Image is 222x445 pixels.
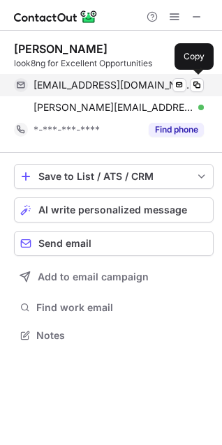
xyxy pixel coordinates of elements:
span: Find work email [36,301,208,314]
button: Notes [14,326,214,345]
span: Add to email campaign [38,271,149,282]
button: Reveal Button [149,123,204,137]
span: Send email [38,238,91,249]
button: save-profile-one-click [14,164,214,189]
span: [PERSON_NAME][EMAIL_ADDRESS][DOMAIN_NAME] [34,101,193,114]
span: Notes [36,329,208,342]
span: AI write personalized message [38,204,187,216]
div: Save to List / ATS / CRM [38,171,189,182]
span: [EMAIL_ADDRESS][DOMAIN_NAME] [34,79,193,91]
button: Find work email [14,298,214,317]
button: Add to email campaign [14,264,214,289]
div: look8ng for Excellent Opportunities [14,57,214,70]
img: ContactOut v5.3.10 [14,8,98,25]
button: AI write personalized message [14,197,214,222]
button: Send email [14,231,214,256]
div: [PERSON_NAME] [14,42,108,56]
